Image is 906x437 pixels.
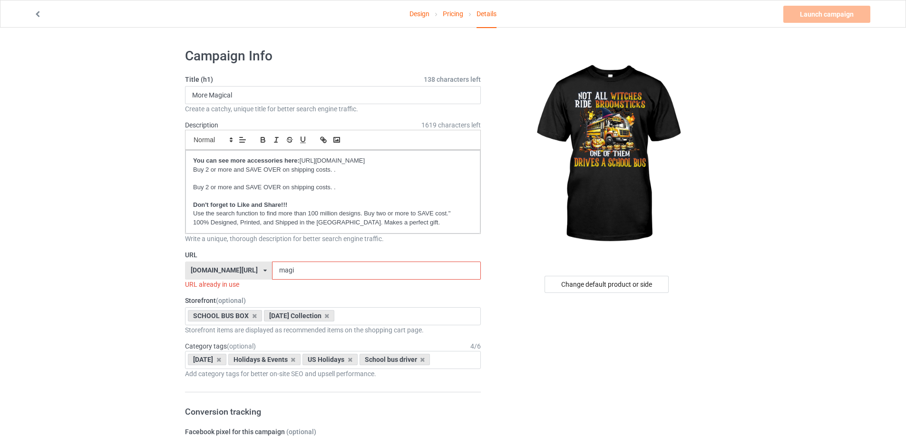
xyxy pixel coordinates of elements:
label: Category tags [185,341,256,351]
p: 100% Designed, Printed, and Shipped in the [GEOGRAPHIC_DATA]. Makes a perfect gift. [193,218,473,227]
h1: Campaign Info [185,48,481,65]
span: (optional) [286,428,316,436]
div: Change default product or side [545,276,669,293]
label: Title (h1) [185,75,481,84]
p: Use the search function to find more than 100 million designs. Buy two or more to SAVE cost." [193,209,473,218]
div: 4 / 6 [470,341,481,351]
div: Details [477,0,497,28]
div: Add category tags for better on-site SEO and upsell performance. [185,369,481,379]
a: Pricing [443,0,463,27]
span: (optional) [216,297,246,304]
label: Facebook pixel for this campaign [185,427,481,437]
div: [DATE] Collection [264,310,335,321]
a: Design [409,0,429,27]
p: [URL][DOMAIN_NAME] [193,156,473,165]
h3: Conversion tracking [185,406,481,417]
div: US Holidays [302,354,358,365]
div: Create a catchy, unique title for better search engine traffic. [185,104,481,114]
div: SCHOOL BUS BOX [188,310,262,321]
span: 138 characters left [424,75,481,84]
label: Description [185,121,218,129]
strong: You can see more accessories here: [193,157,300,164]
span: (optional) [227,342,256,350]
div: Holidays & Events [228,354,301,365]
strong: Don't forget to Like and Share!!! [193,201,287,208]
span: 1619 characters left [421,120,481,130]
div: Storefront items are displayed as recommended items on the shopping cart page. [185,325,481,335]
div: [DATE] [188,354,226,365]
div: School bus driver [360,354,430,365]
label: URL [185,250,481,260]
div: Write a unique, thorough description for better search engine traffic. [185,234,481,243]
div: URL already in use [185,280,481,289]
label: Storefront [185,296,481,305]
p: Buy 2 or more and SAVE OVER on shipping costs. . [193,183,473,192]
p: Buy 2 or more and SAVE OVER on shipping costs. . [193,165,473,175]
div: [DOMAIN_NAME][URL] [191,267,258,273]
